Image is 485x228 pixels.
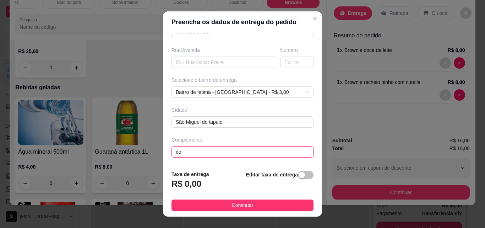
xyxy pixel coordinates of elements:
[309,13,321,24] button: Close
[171,178,201,190] h3: R$ 0,00
[171,76,314,84] div: Selecione o bairro de entrega
[280,47,314,54] div: Número
[171,136,314,143] div: Complemento
[171,146,314,158] input: ex: próximo ao posto de gasolina
[171,116,314,128] input: Ex.: Santo André
[171,200,314,211] button: Continuar
[232,201,254,209] span: Continuar
[246,172,298,177] strong: Editar taxa de entrega
[171,106,314,113] div: Cidade
[176,87,309,97] span: Bairro de fatima - São Miguel do tapuio - R$ 3,00
[171,57,277,68] input: Ex.: Rua Oscar Freire
[163,11,322,33] header: Preencha os dados de entrega do pedido
[171,47,277,54] div: Rua/Avenida
[171,171,209,177] strong: Taxa de entrega
[280,57,314,68] input: Ex.: 44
